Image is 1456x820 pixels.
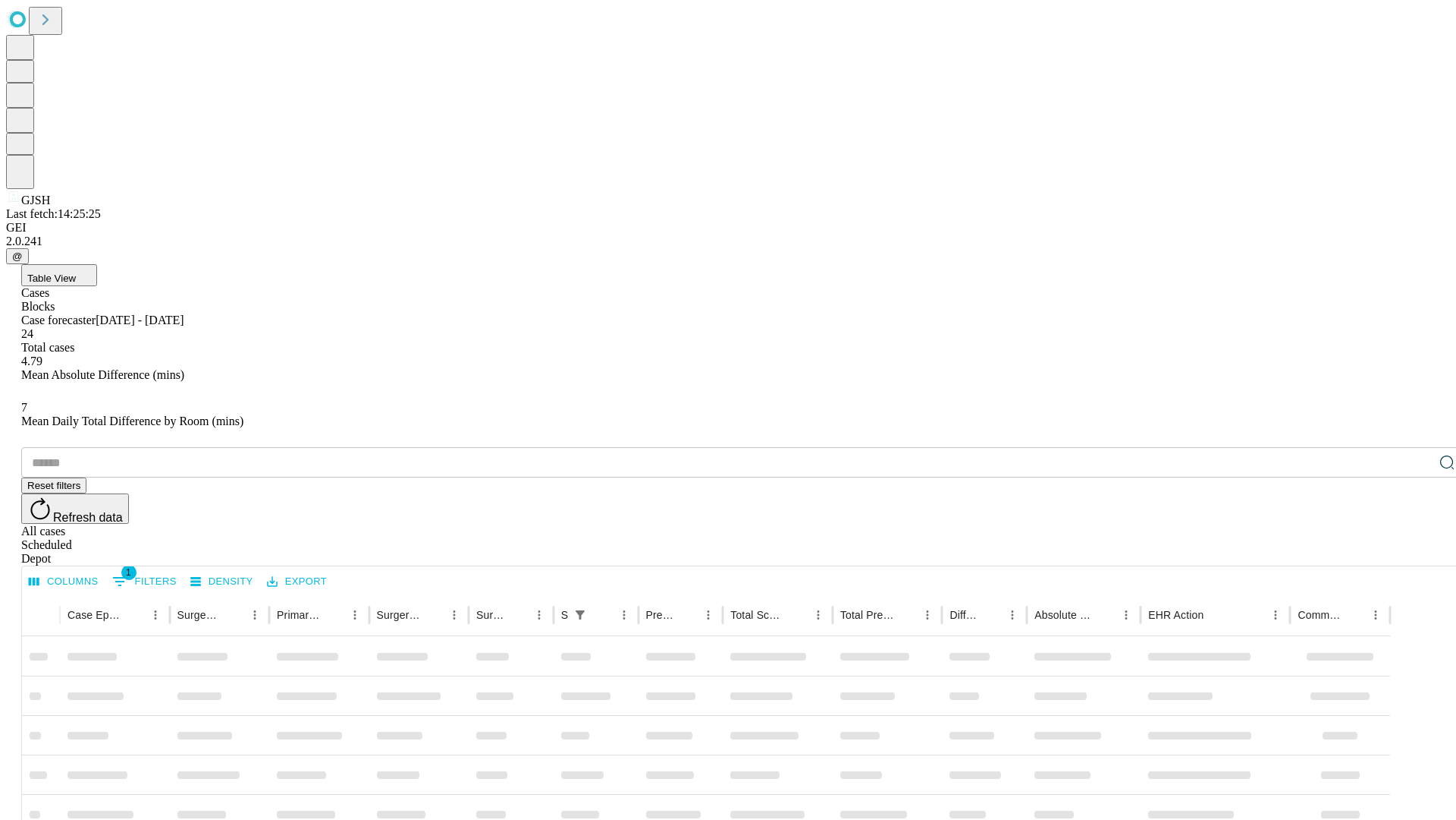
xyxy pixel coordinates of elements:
button: Sort [1094,604,1116,626]
span: 7 [21,401,27,414]
div: Total Scheduled Duration [730,609,785,621]
div: Absolute Difference [1034,609,1093,621]
button: Menu [1002,604,1023,626]
button: Sort [507,604,529,626]
span: GJSH [21,194,50,207]
span: Reset filters [27,480,80,491]
div: 2.0.241 [6,235,1450,248]
button: Select columns [25,570,102,594]
div: Primary Service [277,609,321,621]
span: [DATE] - [DATE] [96,314,184,326]
div: GEI [6,221,1450,235]
button: Sort [1205,604,1226,626]
button: Sort [124,604,145,626]
div: Total Predicted Duration [840,609,895,621]
div: Difference [949,609,979,621]
div: Scheduled In Room Duration [561,609,568,621]
span: Table View [27,273,76,284]
button: Sort [896,604,917,626]
button: Sort [676,604,698,626]
button: Sort [1344,604,1365,626]
div: 1 active filter [570,604,591,626]
button: Menu [529,604,550,626]
button: Sort [223,604,244,626]
button: Sort [786,604,808,626]
button: Menu [698,604,719,626]
span: Last fetch: 14:25:25 [6,207,101,220]
button: Refresh data [21,494,129,524]
span: Refresh data [53,511,123,524]
button: @ [6,248,29,264]
button: Menu [613,604,635,626]
button: Sort [981,604,1002,626]
button: Table View [21,264,97,286]
button: Show filters [570,604,591,626]
button: Sort [592,604,613,626]
div: Case Epic Id [67,609,122,621]
span: 24 [21,327,33,340]
button: Sort [323,604,344,626]
span: 4.79 [21,355,42,367]
div: EHR Action [1148,609,1203,621]
button: Menu [1365,604,1386,626]
button: Sort [422,604,444,626]
div: Predicted In Room Duration [646,609,676,621]
span: Case forecaster [21,314,96,326]
button: Menu [145,604,166,626]
button: Menu [444,604,465,626]
span: Mean Absolute Difference (mins) [21,368,184,381]
span: Mean Daily Total Difference by Room (mins) [21,415,243,427]
button: Menu [1265,604,1286,626]
span: 1 [121,565,136,580]
span: @ [12,251,23,262]
button: Menu [244,604,265,626]
div: Surgery Name [377,609,421,621]
button: Menu [344,604,366,626]
button: Menu [1116,604,1137,626]
span: Total cases [21,341,74,354]
button: Menu [917,604,938,626]
button: Export [263,570,331,594]
div: Comments [1298,609,1341,621]
button: Reset filters [21,478,86,494]
div: Surgery Date [476,609,506,621]
div: Surgeon Name [177,609,221,621]
button: Show filters [108,569,180,594]
button: Menu [808,604,829,626]
button: Density [187,570,257,594]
